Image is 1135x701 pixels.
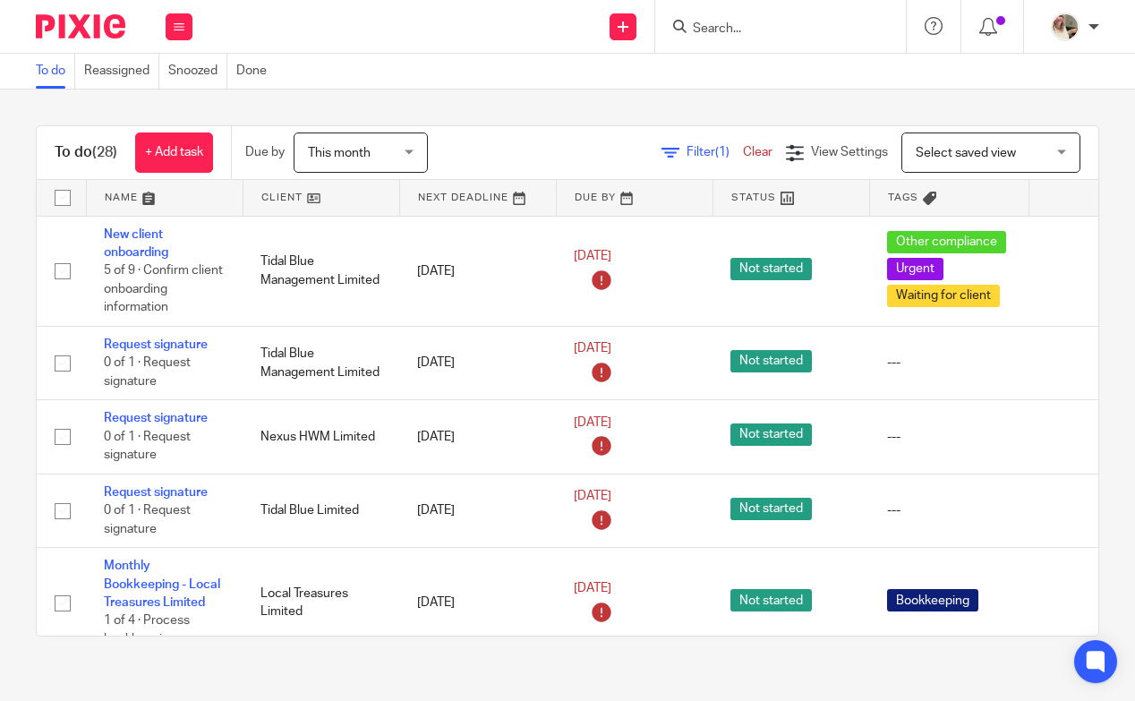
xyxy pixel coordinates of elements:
span: [DATE] [574,251,611,263]
span: [DATE] [574,582,611,594]
td: Tidal Blue Management Limited [243,326,399,399]
a: New client onboarding [104,228,168,259]
a: Clear [743,146,772,158]
p: Due by [245,143,285,161]
span: Tags [888,192,918,202]
td: [DATE] [399,474,556,547]
span: (28) [92,145,117,159]
a: To do [36,54,75,89]
span: Not started [730,423,812,446]
span: Not started [730,589,812,611]
a: + Add task [135,133,213,173]
span: Waiting for client [887,285,1000,307]
img: A3ABFD03-94E6-44F9-A09D-ED751F5F1762.jpeg [1051,13,1080,41]
td: [DATE] [399,326,556,399]
span: Bookkeeping [887,589,978,611]
input: Search [691,21,852,38]
span: 0 of 1 · Request signature [104,504,191,535]
div: --- [887,428,1011,446]
td: Tidal Blue Management Limited [243,216,399,326]
span: 5 of 9 · Confirm client onboarding information [104,264,223,313]
span: View Settings [811,146,888,158]
span: Not started [730,498,812,520]
a: Request signature [104,412,208,424]
td: [DATE] [399,548,556,658]
a: Snoozed [168,54,227,89]
a: Request signature [104,338,208,351]
a: Reassigned [84,54,159,89]
div: --- [887,501,1011,519]
span: [DATE] [574,490,611,502]
span: Urgent [887,258,943,280]
span: 0 of 1 · Request signature [104,431,191,462]
span: (1) [715,146,730,158]
a: Done [236,54,276,89]
td: [DATE] [399,216,556,326]
td: [DATE] [399,400,556,474]
td: Tidal Blue Limited [243,474,399,547]
span: [DATE] [574,343,611,355]
span: Select saved view [916,147,1016,159]
span: Not started [730,258,812,280]
td: Local Treasures Limited [243,548,399,658]
a: Monthly Bookkeeping - Local Treasures Limited [104,560,220,609]
span: Not started [730,350,812,372]
span: Other compliance [887,231,1006,253]
td: Nexus HWM Limited [243,400,399,474]
h1: To do [55,143,117,162]
span: [DATE] [574,416,611,429]
a: Request signature [104,486,208,499]
img: Pixie [36,14,125,38]
span: Filter [687,146,743,158]
span: 1 of 4 · Process bookkeeping [104,614,190,645]
div: --- [887,354,1011,372]
span: This month [308,147,371,159]
span: 0 of 1 · Request signature [104,356,191,388]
